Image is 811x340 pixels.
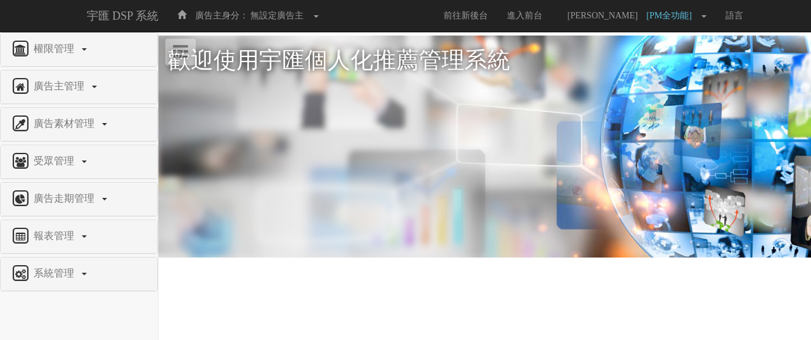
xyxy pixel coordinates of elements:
[10,226,148,247] a: 報表管理
[30,155,80,166] span: 受眾管理
[10,77,148,97] a: 廣告主管理
[10,264,148,284] a: 系統管理
[10,39,148,60] a: 權限管理
[250,11,303,20] span: 無設定廣告主
[30,81,91,91] span: 廣告主管理
[195,11,248,20] span: 廣告主身分：
[30,43,80,54] span: 權限管理
[10,114,148,134] a: 廣告素材管理
[30,268,80,278] span: 系統管理
[646,11,698,20] span: [PM全功能]
[30,230,80,241] span: 報表管理
[30,193,101,204] span: 廣告走期管理
[10,152,148,172] a: 受眾管理
[561,11,644,20] span: [PERSON_NAME]
[10,189,148,209] a: 廣告走期管理
[30,118,101,129] span: 廣告素材管理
